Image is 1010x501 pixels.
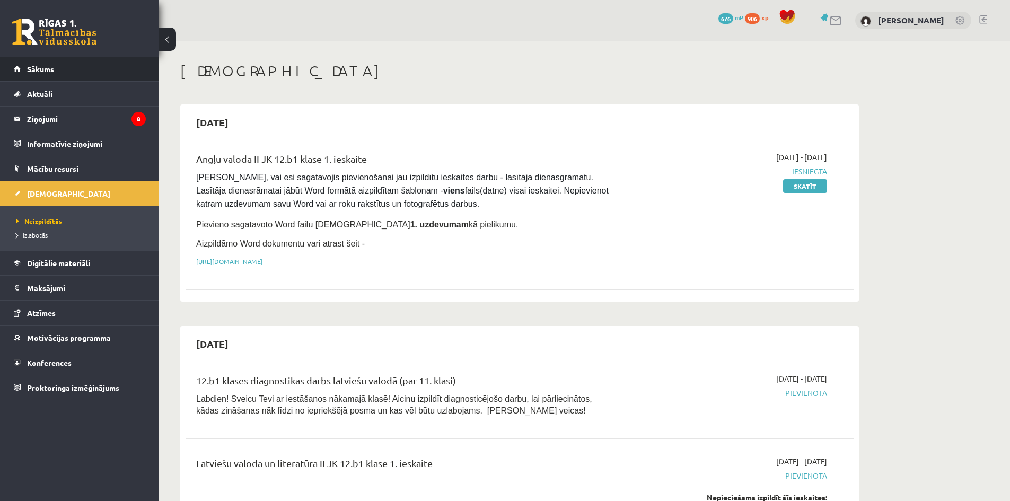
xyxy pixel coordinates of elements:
a: [PERSON_NAME] [878,15,944,25]
span: [DEMOGRAPHIC_DATA] [27,189,110,198]
a: Proktoringa izmēģinājums [14,375,146,400]
span: Atzīmes [27,308,56,318]
span: Konferences [27,358,72,367]
span: Iesniegta [627,166,827,177]
span: 676 [718,13,733,24]
span: Neizpildītās [16,217,62,225]
a: [URL][DOMAIN_NAME] [196,257,262,266]
a: Izlabotās [16,230,148,240]
h2: [DATE] [186,110,239,135]
span: Aizpildāmo Word dokumentu vari atrast šeit - [196,239,365,248]
span: Aktuāli [27,89,52,99]
div: Angļu valoda II JK 12.b1 klase 1. ieskaite [196,152,611,171]
h2: [DATE] [186,331,239,356]
span: mP [735,13,743,22]
span: Pievienota [627,470,827,481]
span: 906 [745,13,760,24]
a: Ziņojumi8 [14,107,146,131]
a: Maksājumi [14,276,146,300]
a: Mācību resursi [14,156,146,181]
strong: viens [443,186,465,195]
span: Mācību resursi [27,164,78,173]
span: [DATE] - [DATE] [776,456,827,467]
a: Informatīvie ziņojumi [14,131,146,156]
a: 676 mP [718,13,743,22]
i: 8 [131,112,146,126]
span: Izlabotās [16,231,48,239]
span: Proktoringa izmēģinājums [27,383,119,392]
span: Motivācijas programma [27,333,111,342]
a: Rīgas 1. Tālmācības vidusskola [12,19,96,45]
a: Aktuāli [14,82,146,106]
span: Pievienota [627,388,827,399]
a: Sākums [14,57,146,81]
span: [DATE] - [DATE] [776,373,827,384]
a: Konferences [14,350,146,375]
a: Skatīt [783,179,827,193]
a: Motivācijas programma [14,326,146,350]
img: Rebeka Heidia Ferstere [860,16,871,27]
strong: 1. uzdevumam [410,220,469,229]
a: 906 xp [745,13,774,22]
span: Sākums [27,64,54,74]
legend: Informatīvie ziņojumi [27,131,146,156]
span: Pievieno sagatavoto Word failu [DEMOGRAPHIC_DATA] kā pielikumu. [196,220,518,229]
a: [DEMOGRAPHIC_DATA] [14,181,146,206]
span: xp [761,13,768,22]
h1: [DEMOGRAPHIC_DATA] [180,62,859,80]
span: [DATE] - [DATE] [776,152,827,163]
legend: Maksājumi [27,276,146,300]
span: Labdien! Sveicu Tevi ar iestāšanos nākamajā klasē! Aicinu izpildīt diagnosticējošo darbu, lai pār... [196,394,592,415]
span: [PERSON_NAME], vai esi sagatavojis pievienošanai jau izpildītu ieskaites darbu - lasītāja dienasg... [196,173,611,208]
div: Latviešu valoda un literatūra II JK 12.b1 klase 1. ieskaite [196,456,611,476]
span: Digitālie materiāli [27,258,90,268]
a: Neizpildītās [16,216,148,226]
a: Atzīmes [14,301,146,325]
legend: Ziņojumi [27,107,146,131]
a: Digitālie materiāli [14,251,146,275]
div: 12.b1 klases diagnostikas darbs latviešu valodā (par 11. klasi) [196,373,611,393]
